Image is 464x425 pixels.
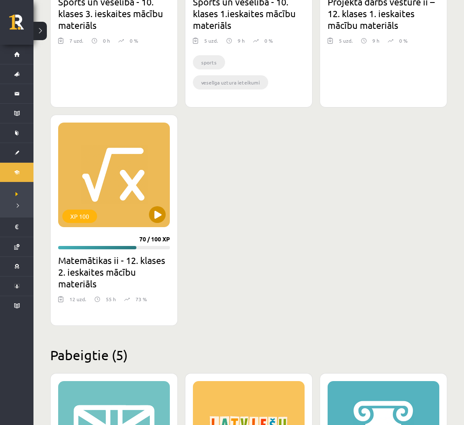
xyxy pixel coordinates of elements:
[193,75,268,90] li: veselīga uztura ieteikumi
[9,15,33,36] a: Rīgas 1. Tālmācības vidusskola
[50,347,447,363] h2: Pabeigtie (5)
[193,55,225,69] li: sports
[62,210,97,223] div: XP 100
[339,37,353,49] div: 5 uzd.
[58,254,170,289] h2: Matemātikas ii - 12. klases 2. ieskaites mācību materiāls
[69,295,86,308] div: 12 uzd.
[399,37,408,44] p: 0 %
[69,37,83,49] div: 7 uzd.
[264,37,273,44] p: 0 %
[106,295,116,303] p: 55 h
[130,37,138,44] p: 0 %
[204,37,218,49] div: 5 uzd.
[238,37,245,44] p: 9 h
[103,37,110,44] p: 0 h
[136,295,147,303] p: 73 %
[372,37,379,44] p: 9 h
